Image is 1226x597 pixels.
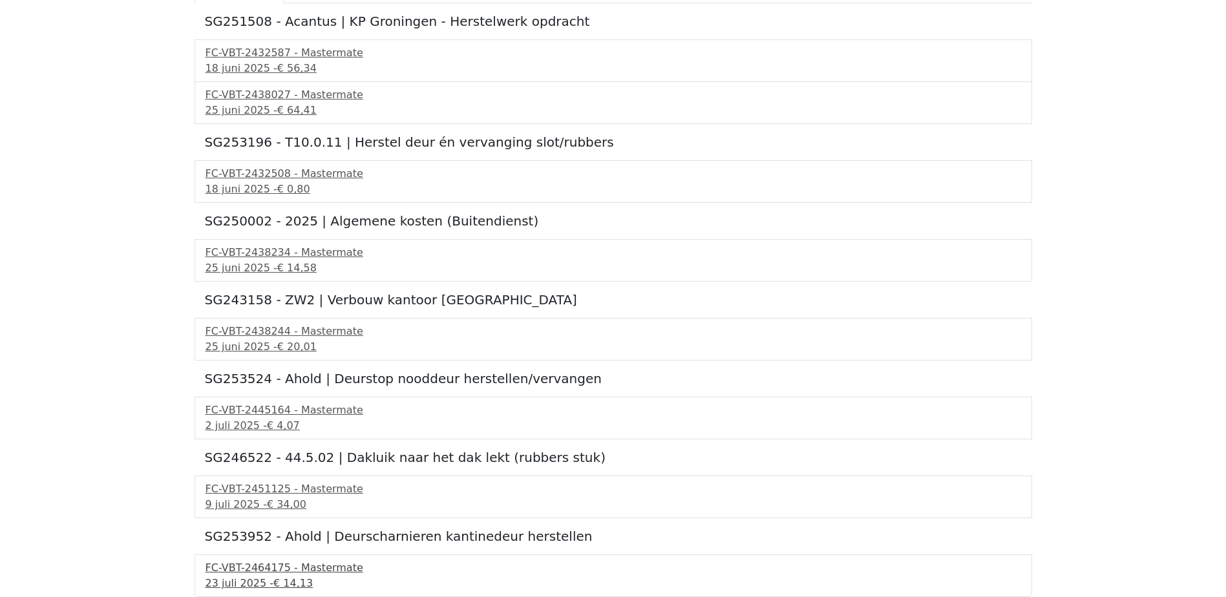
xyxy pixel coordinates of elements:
[206,61,1021,76] div: 18 juni 2025 -
[206,166,1021,197] a: FC-VBT-2432508 - Mastermate18 juni 2025 -€ 0,80
[206,166,1021,182] div: FC-VBT-2432508 - Mastermate
[206,481,1021,497] div: FC-VBT-2451125 - Mastermate
[206,245,1021,276] a: FC-VBT-2438234 - Mastermate25 juni 2025 -€ 14,58
[206,103,1021,118] div: 25 juni 2025 -
[205,213,1022,229] h5: SG250002 - 2025 | Algemene kosten (Buitendienst)
[206,324,1021,355] a: FC-VBT-2438244 - Mastermate25 juni 2025 -€ 20,01
[206,245,1021,260] div: FC-VBT-2438234 - Mastermate
[205,371,1022,386] h5: SG253524 - Ahold | Deurstop nooddeur herstellen/vervangen
[206,497,1021,512] div: 9 juli 2025 -
[206,560,1021,591] a: FC-VBT-2464175 - Mastermate23 juli 2025 -€ 14,13
[277,262,317,274] span: € 14,58
[206,87,1021,103] div: FC-VBT-2438027 - Mastermate
[205,529,1022,544] h5: SG253952 - Ahold | Deurscharnieren kantinedeur herstellen
[206,403,1021,434] a: FC-VBT-2445164 - Mastermate2 juli 2025 -€ 4,07
[206,260,1021,276] div: 25 juni 2025 -
[206,560,1021,576] div: FC-VBT-2464175 - Mastermate
[206,403,1021,418] div: FC-VBT-2445164 - Mastermate
[277,62,317,74] span: € 56,34
[206,481,1021,512] a: FC-VBT-2451125 - Mastermate9 juli 2025 -€ 34,00
[206,45,1021,61] div: FC-VBT-2432587 - Mastermate
[206,45,1021,76] a: FC-VBT-2432587 - Mastermate18 juni 2025 -€ 56,34
[206,182,1021,197] div: 18 juni 2025 -
[277,340,317,353] span: € 20,01
[267,498,306,510] span: € 34,00
[206,339,1021,355] div: 25 juni 2025 -
[205,14,1022,29] h5: SG251508 - Acantus | KP Groningen - Herstelwerk opdracht
[273,577,313,589] span: € 14,13
[206,87,1021,118] a: FC-VBT-2438027 - Mastermate25 juni 2025 -€ 64,41
[205,292,1022,308] h5: SG243158 - ZW2 | Verbouw kantoor [GEOGRAPHIC_DATA]
[206,324,1021,339] div: FC-VBT-2438244 - Mastermate
[267,419,300,432] span: € 4,07
[277,104,317,116] span: € 64,41
[206,418,1021,434] div: 2 juli 2025 -
[205,450,1022,465] h5: SG246522 - 44.5.02 | Dakluik naar het dak lekt (rubbers stuk)
[277,183,310,195] span: € 0,80
[205,134,1022,150] h5: SG253196 - T10.0.11 | Herstel deur én vervanging slot/rubbers
[206,576,1021,591] div: 23 juli 2025 -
